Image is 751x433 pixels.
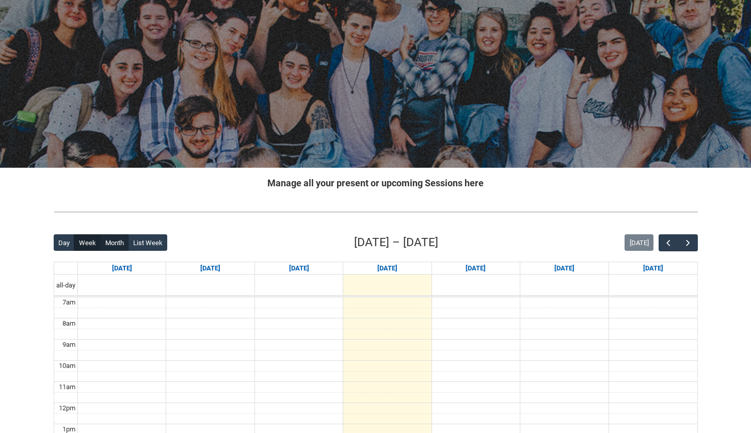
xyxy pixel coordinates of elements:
[110,262,134,275] a: Go to August 10, 2025
[54,206,698,217] img: REDU_GREY_LINE
[100,234,129,251] button: Month
[625,234,653,251] button: [DATE]
[659,234,678,251] button: Previous Week
[74,234,101,251] button: Week
[678,234,697,251] button: Next Week
[57,361,77,371] div: 10am
[464,262,488,275] a: Go to August 14, 2025
[375,262,400,275] a: Go to August 13, 2025
[641,262,665,275] a: Go to August 16, 2025
[57,403,77,413] div: 12pm
[354,234,438,251] h2: [DATE] – [DATE]
[54,176,698,190] h2: Manage all your present or upcoming Sessions here
[54,280,77,291] span: all-day
[57,382,77,392] div: 11am
[198,262,222,275] a: Go to August 11, 2025
[287,262,311,275] a: Go to August 12, 2025
[552,262,577,275] a: Go to August 15, 2025
[54,234,75,251] button: Day
[60,318,77,329] div: 8am
[128,234,167,251] button: List Week
[60,297,77,308] div: 7am
[60,340,77,350] div: 9am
